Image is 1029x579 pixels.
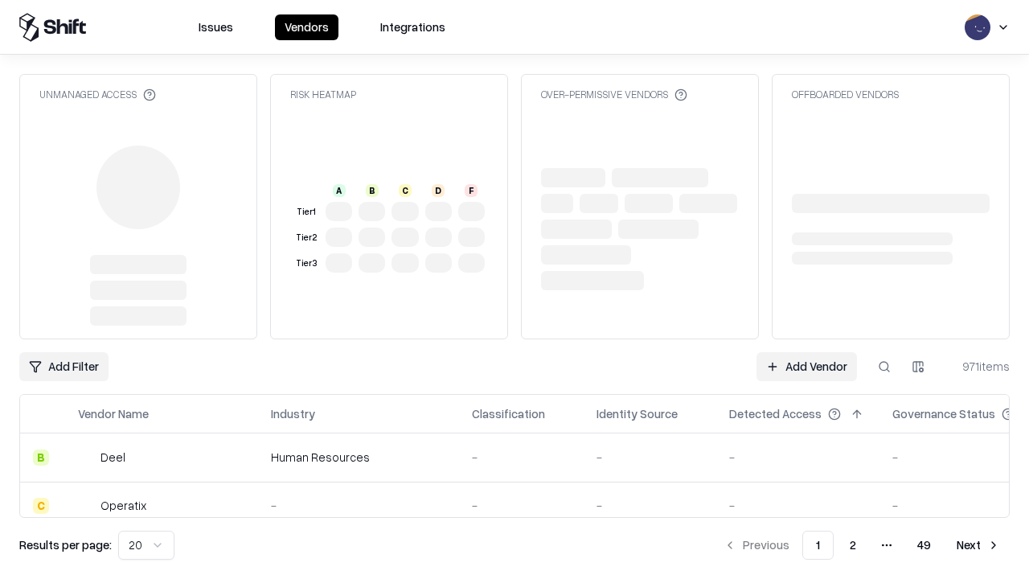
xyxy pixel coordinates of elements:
nav: pagination [714,531,1010,560]
div: Offboarded Vendors [792,88,899,101]
div: B [33,450,49,466]
img: Deel [78,450,94,466]
div: Human Resources [271,449,446,466]
div: B [366,184,379,197]
div: Identity Source [596,405,678,422]
div: Governance Status [892,405,995,422]
div: Unmanaged Access [39,88,156,101]
div: - [596,449,703,466]
div: Vendor Name [78,405,149,422]
div: - [271,497,446,514]
p: Results per page: [19,536,112,553]
div: Over-Permissive Vendors [541,88,687,101]
div: Tier 3 [293,257,319,270]
div: D [432,184,445,197]
div: C [33,498,49,514]
button: Vendors [275,14,338,40]
a: Add Vendor [756,352,857,381]
button: Add Filter [19,352,109,381]
div: F [465,184,478,197]
div: Tier 2 [293,231,319,244]
div: Tier 1 [293,205,319,219]
div: Risk Heatmap [290,88,356,101]
div: - [729,497,867,514]
div: - [472,497,571,514]
button: Next [947,531,1010,560]
button: Issues [189,14,243,40]
div: - [596,497,703,514]
div: A [333,184,346,197]
div: - [729,449,867,466]
div: Industry [271,405,315,422]
div: Classification [472,405,545,422]
div: 971 items [945,358,1010,375]
div: Operatix [100,497,146,514]
button: 2 [837,531,869,560]
div: C [399,184,412,197]
div: - [472,449,571,466]
button: 1 [802,531,834,560]
img: Operatix [78,498,94,514]
div: Deel [100,449,125,466]
button: 49 [904,531,944,560]
button: Integrations [371,14,455,40]
div: Detected Access [729,405,822,422]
